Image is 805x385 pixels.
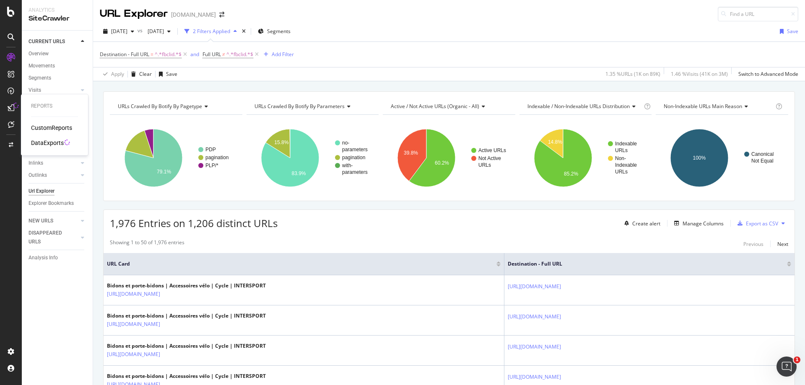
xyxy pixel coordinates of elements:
[794,357,800,363] span: 1
[29,62,87,70] a: Movements
[240,27,247,36] div: times
[29,229,71,246] div: DISAPPEARED URLS
[31,124,72,132] div: CustomReports
[526,100,642,113] h4: Indexable / Non-Indexable URLs Distribution
[683,220,724,227] div: Manage Columns
[29,159,78,168] a: Inlinks
[615,162,637,168] text: Indexable
[151,51,153,58] span: =
[29,74,51,83] div: Segments
[508,313,561,321] a: [URL][DOMAIN_NAME]
[29,253,58,262] div: Analysis Info
[29,62,55,70] div: Movements
[29,49,87,58] a: Overview
[29,159,43,168] div: Inlinks
[260,49,294,59] button: Add Filter
[253,100,371,113] h4: URLs Crawled By Botify By parameters
[247,121,379,194] svg: A chart.
[29,217,78,225] a: NEW URLS
[605,70,660,78] div: 1.35 % URLs ( 1K on 89K )
[193,28,230,35] div: 2 Filters Applied
[110,216,278,230] span: 1,976 Entries on 1,206 distinct URLs
[777,240,788,248] div: Next
[342,163,353,168] text: with-
[100,67,124,81] button: Apply
[508,260,774,268] span: Destination - Full URL
[478,147,506,153] text: Active URLs
[272,51,294,58] div: Add Filter
[735,67,798,81] button: Switch to Advanced Mode
[29,199,74,208] div: Explorer Bookmarks
[671,70,728,78] div: 1.46 % Visits ( 41K on 3M )
[776,25,798,38] button: Save
[31,139,64,147] a: DataExports
[29,217,53,225] div: NEW URLS
[166,70,177,78] div: Save
[157,169,171,175] text: 79.1%
[564,171,578,177] text: 85.2%
[615,155,626,161] text: Non-
[203,51,221,58] span: Full URL
[29,37,78,46] a: CURRENT URLS
[664,103,742,110] span: Non-Indexable URLs Main Reason
[110,239,184,249] div: Showing 1 to 50 of 1,976 entries
[190,50,199,58] button: and
[734,217,778,230] button: Export as CSV
[693,155,706,161] text: 100%
[171,10,216,19] div: [DOMAIN_NAME]
[107,290,160,298] a: [URL][DOMAIN_NAME]
[291,171,306,176] text: 83.9%
[548,139,562,145] text: 14.8%
[226,49,253,60] span: ^.*fbclid.*$
[632,220,660,227] div: Create alert
[254,25,294,38] button: Segments
[219,12,224,18] div: arrow-right-arrow-left
[107,260,494,268] span: URL Card
[144,25,174,38] button: [DATE]
[478,162,491,168] text: URLs
[383,121,515,194] svg: A chart.
[29,187,87,196] a: Url Explorer
[139,70,152,78] div: Clear
[743,240,763,248] div: Previous
[29,49,49,58] div: Overview
[777,239,788,249] button: Next
[751,158,774,164] text: Not Equal
[508,343,561,351] a: [URL][DOMAIN_NAME]
[743,239,763,249] button: Previous
[29,187,55,196] div: Url Explorer
[29,74,87,83] a: Segments
[267,28,291,35] span: Segments
[107,350,160,359] a: [URL][DOMAIN_NAME]
[389,100,508,113] h4: Active / Not Active URLs
[222,51,225,58] span: ≠
[519,121,652,194] div: A chart.
[776,357,797,377] iframe: Intercom live chat
[527,103,630,110] span: Indexable / Non-Indexable URLs distribution
[718,7,798,21] input: Find a URL
[107,342,266,350] div: Bidons et porte-bidons | Accessoires vélo | Cycle | INTERSPORT
[662,100,774,113] h4: Non-Indexable URLs Main Reason
[751,151,774,157] text: Canonical
[274,140,288,145] text: 15.8%
[156,67,177,81] button: Save
[508,282,561,291] a: [URL][DOMAIN_NAME]
[128,67,152,81] button: Clear
[110,121,242,194] div: A chart.
[29,37,65,46] div: CURRENT URLS
[738,70,798,78] div: Switch to Advanced Mode
[404,150,418,156] text: 39.8%
[615,169,628,175] text: URLs
[29,199,87,208] a: Explorer Bookmarks
[107,312,266,320] div: Bidons et porte-bidons | Accessoires vélo | Cycle | INTERSPORT
[181,25,240,38] button: 2 Filters Applied
[100,25,138,38] button: [DATE]
[508,373,561,381] a: [URL][DOMAIN_NAME]
[138,27,144,34] span: vs
[31,103,78,110] div: Reports
[205,155,229,160] text: pagination
[435,160,449,166] text: 60.2%
[621,217,660,230] button: Create alert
